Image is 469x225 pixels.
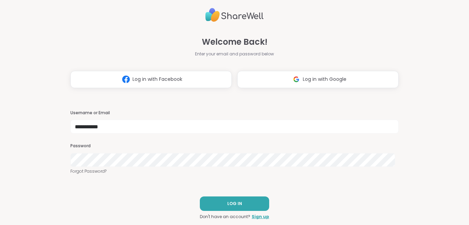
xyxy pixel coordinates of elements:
[252,214,269,220] a: Sign up
[133,76,182,83] span: Log in with Facebook
[70,143,399,149] h3: Password
[237,71,399,88] button: Log in with Google
[205,5,264,25] img: ShareWell Logo
[200,214,250,220] span: Don't have an account?
[195,51,274,57] span: Enter your email and password below
[119,73,133,86] img: ShareWell Logomark
[303,76,346,83] span: Log in with Google
[70,110,399,116] h3: Username or Email
[202,36,267,48] span: Welcome Back!
[70,71,232,88] button: Log in with Facebook
[70,168,399,174] a: Forgot Password?
[290,73,303,86] img: ShareWell Logomark
[227,201,242,207] span: LOG IN
[200,196,269,211] button: LOG IN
